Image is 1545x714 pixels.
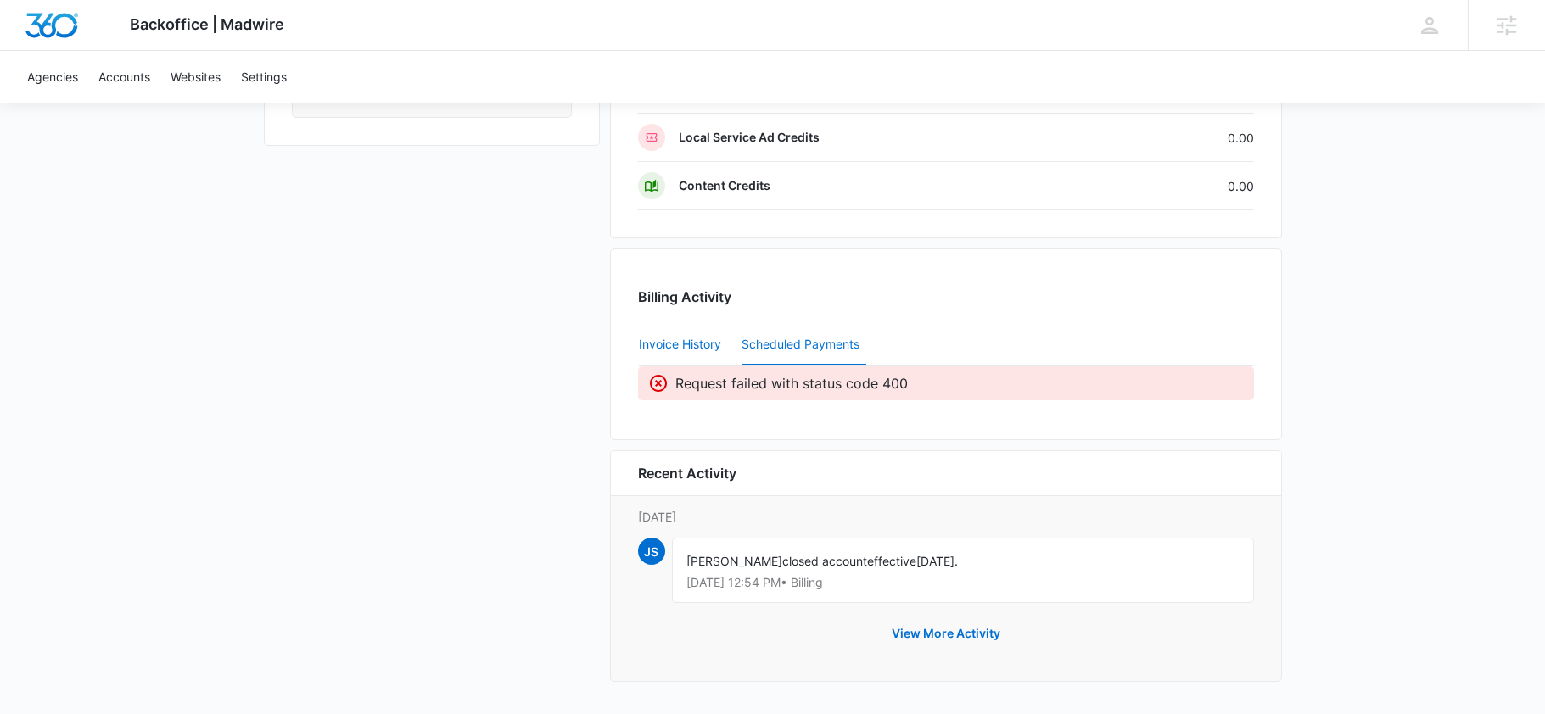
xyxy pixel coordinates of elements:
div: Scheduled Payments [742,338,866,350]
span: [DATE]. [916,554,958,568]
a: Accounts [88,51,160,103]
span: JS [638,538,665,565]
a: Settings [231,51,297,103]
p: Local Service Ad Credits [679,129,820,146]
p: Content Credits [679,177,770,194]
h3: Billing Activity [638,287,1254,307]
button: Invoice History [639,325,721,365]
h6: Recent Activity [638,463,736,483]
p: [DATE] 12:54 PM • Billing [686,577,1240,588]
span: Backoffice | Madwire [130,15,284,33]
button: View More Activity [875,613,1017,654]
td: 0.00 [1074,162,1254,210]
span: effective [867,554,916,568]
td: 0.00 [1074,114,1254,162]
a: Websites [160,51,231,103]
p: Request failed with status code 400 [675,373,908,393]
a: Agencies [17,51,88,103]
span: [PERSON_NAME] [686,554,782,568]
p: [DATE] [638,508,1254,526]
span: closed account [782,554,867,568]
